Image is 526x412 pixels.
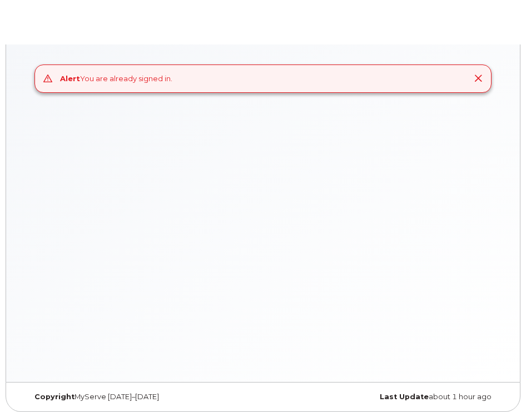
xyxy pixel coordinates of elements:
strong: Last Update [380,393,429,401]
strong: Copyright [34,393,75,401]
div: You are already signed in. [60,73,172,84]
div: about 1 hour ago [263,393,500,401]
div: MyServe [DATE]–[DATE] [26,393,263,401]
strong: Alert [60,74,80,83]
